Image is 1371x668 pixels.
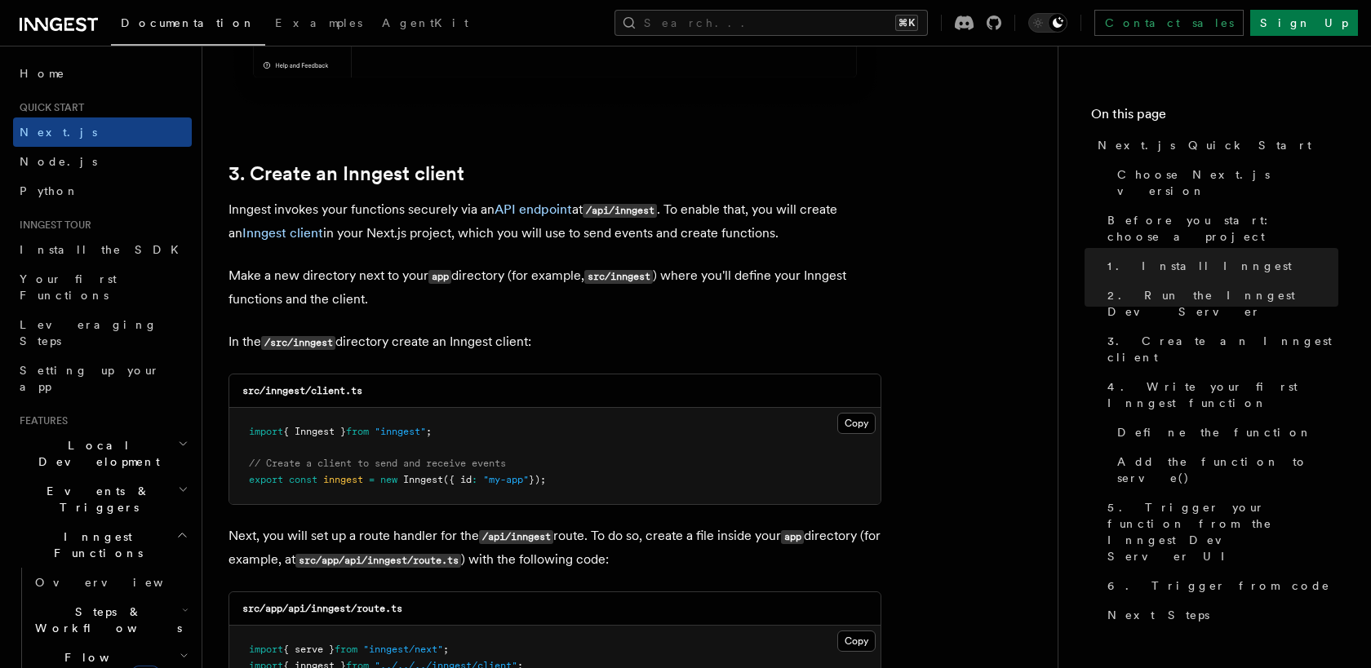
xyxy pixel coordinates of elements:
span: Define the function [1117,424,1312,440]
button: Local Development [13,431,192,476]
a: 3. Create an Inngest client [228,162,464,185]
a: Home [13,59,192,88]
span: 6. Trigger from code [1107,577,1330,594]
a: Node.js [13,147,192,176]
h4: On this page [1091,104,1338,131]
span: Events & Triggers [13,483,178,515]
span: Inngest Functions [13,529,176,561]
span: = [369,474,375,485]
code: /src/inngest [261,336,335,350]
span: "inngest" [375,426,426,437]
span: AgentKit [382,16,468,29]
span: : [472,474,477,485]
span: Add the function to serve() [1117,453,1338,486]
p: Inngest invokes your functions securely via an at . To enable that, you will create an in your Ne... [228,198,881,245]
a: Python [13,176,192,206]
button: Copy [837,413,876,434]
a: 3. Create an Inngest client [1101,326,1338,372]
a: Inngest client [242,225,323,241]
a: Next Steps [1101,600,1338,630]
code: src/app/api/inngest/route.ts [242,603,402,614]
span: Overview [35,576,203,589]
button: Steps & Workflows [29,597,192,643]
span: Local Development [13,437,178,470]
span: 5. Trigger your function from the Inngest Dev Server UI [1107,499,1338,564]
button: Search...⌘K [615,10,928,36]
a: 4. Write your first Inngest function [1101,372,1338,418]
span: new [380,474,397,485]
a: Your first Functions [13,264,192,310]
a: Contact sales [1094,10,1244,36]
button: Toggle dark mode [1028,13,1067,33]
a: 5. Trigger your function from the Inngest Dev Server UI [1101,493,1338,571]
span: Leveraging Steps [20,318,158,347]
span: export [249,474,283,485]
span: from [335,644,357,655]
a: Before you start: choose a project [1101,206,1338,251]
span: Home [20,65,65,82]
span: Your first Functions [20,272,117,302]
span: Steps & Workflows [29,604,182,636]
code: src/inngest/client.ts [242,385,362,396]
span: Inngest tour [13,219,91,232]
button: Events & Triggers [13,476,192,522]
a: 1. Install Inngest [1101,251,1338,281]
code: /api/inngest [479,530,553,544]
span: Install the SDK [20,243,189,256]
code: src/app/api/inngest/route.ts [295,554,461,568]
span: Python [20,184,79,197]
span: Node.js [20,155,97,168]
code: app [781,530,804,544]
a: Define the function [1111,418,1338,447]
a: AgentKit [372,5,478,44]
span: from [346,426,369,437]
span: Documentation [121,16,255,29]
span: // Create a client to send and receive events [249,458,506,469]
p: Make a new directory next to your directory (for example, ) where you'll define your Inngest func... [228,264,881,311]
span: Examples [275,16,362,29]
a: 6. Trigger from code [1101,571,1338,600]
span: ; [443,644,449,655]
code: /api/inngest [583,204,657,218]
span: Choose Next.js version [1117,166,1338,199]
a: Next.js Quick Start [1091,131,1338,160]
a: Install the SDK [13,235,192,264]
span: import [249,644,283,655]
span: import [249,426,283,437]
p: In the directory create an Inngest client: [228,330,881,354]
span: 2. Run the Inngest Dev Server [1107,287,1338,320]
a: Examples [265,5,372,44]
code: src/inngest [584,270,653,284]
span: "inngest/next" [363,644,443,655]
span: Next Steps [1107,607,1209,623]
a: Next.js [13,117,192,147]
span: Quick start [13,101,84,114]
span: Before you start: choose a project [1107,212,1338,245]
span: ; [426,426,432,437]
span: 3. Create an Inngest client [1107,333,1338,365]
a: Overview [29,568,192,597]
span: inngest [323,474,363,485]
a: Choose Next.js version [1111,160,1338,206]
a: API endpoint [495,201,572,217]
button: Copy [837,630,876,652]
a: Add the function to serve() [1111,447,1338,493]
span: { serve } [283,644,335,655]
a: Sign Up [1250,10,1358,36]
button: Inngest Functions [13,522,192,568]
a: Leveraging Steps [13,310,192,356]
span: "my-app" [483,474,529,485]
span: 4. Write your first Inngest function [1107,378,1338,411]
span: ({ id [443,474,472,485]
span: Next.js Quick Start [1098,137,1311,153]
a: Documentation [111,5,265,46]
a: 2. Run the Inngest Dev Server [1101,281,1338,326]
span: { Inngest } [283,426,346,437]
kbd: ⌘K [895,15,918,31]
span: 1. Install Inngest [1107,258,1292,274]
span: Next.js [20,126,97,139]
span: Inngest [403,474,443,485]
a: Setting up your app [13,356,192,401]
code: app [428,270,451,284]
p: Next, you will set up a route handler for the route. To do so, create a file inside your director... [228,524,881,572]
